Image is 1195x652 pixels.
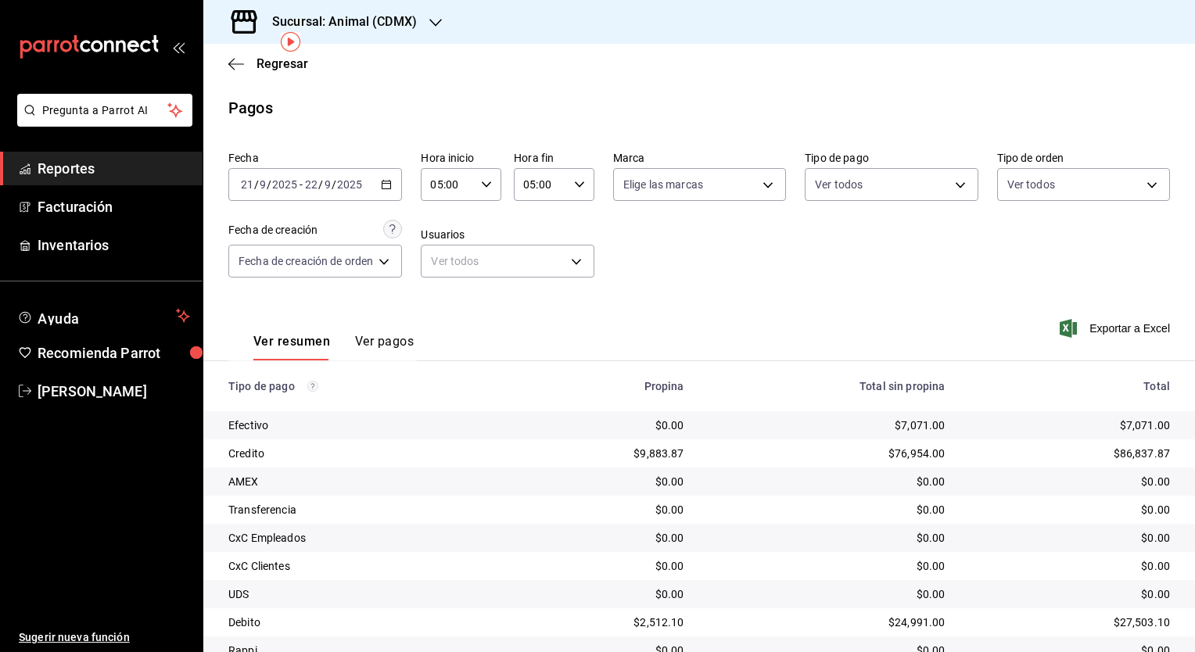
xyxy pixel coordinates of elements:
[19,629,190,646] span: Sugerir nueva función
[228,56,308,71] button: Regresar
[267,178,271,191] span: /
[239,253,373,269] span: Fecha de creación de orden
[228,502,491,518] div: Transferencia
[970,502,1170,518] div: $0.00
[228,222,318,238] div: Fecha de creación
[997,152,1170,163] label: Tipo de orden
[516,558,684,574] div: $0.00
[516,586,684,602] div: $0.00
[259,178,267,191] input: --
[970,530,1170,546] div: $0.00
[228,380,491,392] div: Tipo de pago
[228,96,273,120] div: Pagos
[257,56,308,71] span: Regresar
[228,446,491,461] div: Credito
[253,334,330,360] button: Ver resumen
[253,334,414,360] div: navigation tabs
[421,229,594,240] label: Usuarios
[970,586,1170,602] div: $0.00
[228,152,402,163] label: Fecha
[228,417,491,433] div: Efectivo
[709,614,946,630] div: $24,991.00
[970,558,1170,574] div: $0.00
[300,178,303,191] span: -
[304,178,318,191] input: --
[709,417,946,433] div: $7,071.00
[516,530,684,546] div: $0.00
[516,380,684,392] div: Propina
[709,446,946,461] div: $76,954.00
[516,446,684,461] div: $9,883.87
[307,381,318,392] svg: Los pagos realizados con Pay y otras terminales son montos brutos.
[38,342,190,364] span: Recomienda Parrot
[260,13,417,31] h3: Sucursal: Animal (CDMX)
[516,502,684,518] div: $0.00
[172,41,185,53] button: open_drawer_menu
[709,502,946,518] div: $0.00
[815,177,863,192] span: Ver todos
[336,178,363,191] input: ----
[709,530,946,546] div: $0.00
[281,32,300,52] img: Tooltip marker
[228,530,491,546] div: CxC Empleados
[228,586,491,602] div: UDS
[613,152,786,163] label: Marca
[240,178,254,191] input: --
[38,158,190,179] span: Reportes
[38,235,190,256] span: Inventarios
[1007,177,1055,192] span: Ver todos
[1063,319,1170,338] button: Exportar a Excel
[11,113,192,130] a: Pregunta a Parrot AI
[805,152,978,163] label: Tipo de pago
[271,178,298,191] input: ----
[42,102,168,119] span: Pregunta a Parrot AI
[324,178,332,191] input: --
[709,380,946,392] div: Total sin propina
[516,614,684,630] div: $2,512.10
[38,381,190,402] span: [PERSON_NAME]
[421,152,501,163] label: Hora inicio
[228,474,491,489] div: AMEX
[254,178,259,191] span: /
[421,245,594,278] div: Ver todos
[228,558,491,574] div: CxC Clientes
[970,380,1170,392] div: Total
[516,417,684,433] div: $0.00
[516,474,684,489] div: $0.00
[318,178,323,191] span: /
[514,152,594,163] label: Hora fin
[970,614,1170,630] div: $27,503.10
[970,474,1170,489] div: $0.00
[970,417,1170,433] div: $7,071.00
[970,446,1170,461] div: $86,837.87
[17,94,192,127] button: Pregunta a Parrot AI
[709,586,946,602] div: $0.00
[709,558,946,574] div: $0.00
[332,178,336,191] span: /
[38,306,170,325] span: Ayuda
[228,614,491,630] div: Debito
[355,334,414,360] button: Ver pagos
[38,196,190,217] span: Facturación
[623,177,703,192] span: Elige las marcas
[709,474,946,489] div: $0.00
